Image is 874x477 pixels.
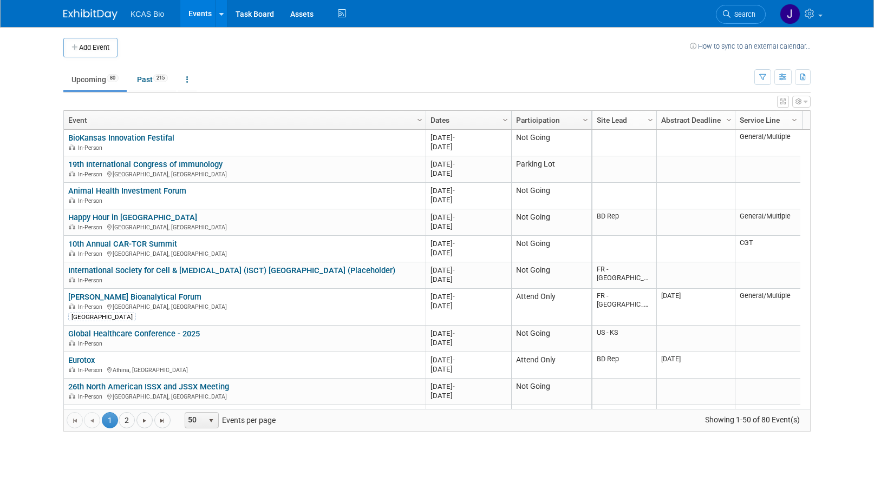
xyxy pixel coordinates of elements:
[431,133,506,142] div: [DATE]
[78,340,106,347] span: In-Person
[453,356,455,364] span: -
[154,412,171,428] a: Go to the last page
[431,160,506,169] div: [DATE]
[656,352,735,379] td: [DATE]
[580,111,592,127] a: Column Settings
[431,195,506,204] div: [DATE]
[511,236,591,262] td: Not Going
[453,240,455,248] span: -
[725,116,733,124] span: Column Settings
[68,169,421,178] div: [GEOGRAPHIC_DATA], [GEOGRAPHIC_DATA]
[453,134,455,142] span: -
[646,116,655,124] span: Column Settings
[431,355,506,365] div: [DATE]
[431,111,504,129] a: Dates
[68,313,136,321] div: [GEOGRAPHIC_DATA]
[68,329,200,339] a: Global Healthcare Conference - 2025
[592,326,656,352] td: US - KS
[592,209,656,236] td: BD Rep
[597,111,649,129] a: Site Lead
[69,340,75,346] img: In-Person Event
[78,393,106,400] span: In-Person
[63,38,118,57] button: Add Event
[592,352,656,379] td: BD Rep
[511,262,591,289] td: Not Going
[88,416,96,425] span: Go to the previous page
[511,405,591,432] td: Parking Lot
[102,412,118,428] span: 1
[735,289,800,326] td: General/Multiple
[414,111,426,127] a: Column Settings
[723,111,735,127] a: Column Settings
[68,266,395,275] a: International Society for Cell & [MEDICAL_DATA] (ISCT) [GEOGRAPHIC_DATA] (Placeholder)
[453,160,455,168] span: -
[68,213,197,222] a: Happy Hour in [GEOGRAPHIC_DATA]
[661,111,728,129] a: Abstract Deadline
[119,412,135,428] a: 2
[431,222,506,231] div: [DATE]
[68,186,186,196] a: Animal Health Investment Forum
[431,266,506,275] div: [DATE]
[431,292,506,301] div: [DATE]
[78,171,106,178] span: In-Person
[511,379,591,405] td: Not Going
[63,69,127,90] a: Upcoming80
[789,111,801,127] a: Column Settings
[431,329,506,338] div: [DATE]
[68,382,229,392] a: 26th North American ISSX and JSSX Meeting
[68,111,419,129] a: Event
[453,293,455,301] span: -
[69,277,75,282] img: In-Person Event
[78,224,106,231] span: In-Person
[453,382,455,390] span: -
[790,116,799,124] span: Column Settings
[68,355,95,365] a: Eurotox
[78,197,106,204] span: In-Person
[131,10,164,18] span: KCAS Bio
[69,393,75,399] img: In-Person Event
[431,186,506,195] div: [DATE]
[740,111,793,129] a: Service Line
[453,213,455,221] span: -
[107,74,119,82] span: 80
[511,183,591,209] td: Not Going
[431,408,506,418] div: [DATE]
[68,392,421,401] div: [GEOGRAPHIC_DATA], [GEOGRAPHIC_DATA]
[645,111,657,127] a: Column Settings
[78,303,106,310] span: In-Person
[695,412,810,427] span: Showing 1-50 of 80 Event(s)
[78,277,106,284] span: In-Person
[735,130,800,156] td: General/Multiple
[69,144,75,150] img: In-Person Event
[453,266,455,274] span: -
[516,111,584,129] a: Participation
[415,116,424,124] span: Column Settings
[431,301,506,310] div: [DATE]
[431,382,506,391] div: [DATE]
[68,239,177,249] a: 10th Annual CAR-TCR Summit
[511,289,591,326] td: Attend Only
[431,142,506,151] div: [DATE]
[453,329,455,337] span: -
[153,74,168,82] span: 215
[592,262,656,289] td: FR - [GEOGRAPHIC_DATA]
[431,169,506,178] div: [DATE]
[581,116,590,124] span: Column Settings
[68,133,174,143] a: BioKansas Innovation Festifal
[63,9,118,20] img: ExhibitDay
[185,413,204,428] span: 50
[78,250,106,257] span: In-Person
[431,239,506,248] div: [DATE]
[68,302,421,311] div: [GEOGRAPHIC_DATA], [GEOGRAPHIC_DATA]
[158,416,167,425] span: Go to the last page
[780,4,800,24] img: Jason Hannah
[431,248,506,257] div: [DATE]
[501,116,510,124] span: Column Settings
[78,367,106,374] span: In-Person
[431,275,506,284] div: [DATE]
[730,10,755,18] span: Search
[500,111,512,127] a: Column Settings
[69,224,75,229] img: In-Person Event
[68,292,201,302] a: [PERSON_NAME] Bioanalytical Forum
[67,412,83,428] a: Go to the first page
